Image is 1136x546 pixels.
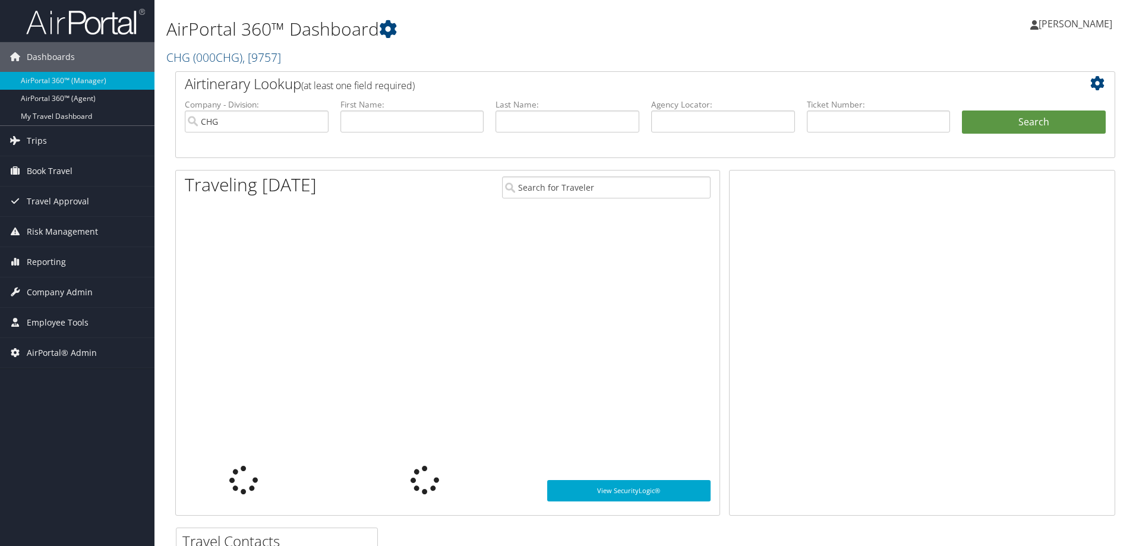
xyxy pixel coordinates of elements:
[166,49,281,65] a: CHG
[27,126,47,156] span: Trips
[242,49,281,65] span: , [ 9757 ]
[807,99,951,111] label: Ticket Number:
[185,74,1027,94] h2: Airtinerary Lookup
[27,308,89,337] span: Employee Tools
[27,247,66,277] span: Reporting
[185,99,329,111] label: Company - Division:
[166,17,805,42] h1: AirPortal 360™ Dashboard
[502,176,711,198] input: Search for Traveler
[27,217,98,247] span: Risk Management
[27,42,75,72] span: Dashboards
[27,187,89,216] span: Travel Approval
[1030,6,1124,42] a: [PERSON_NAME]
[27,338,97,368] span: AirPortal® Admin
[651,99,795,111] label: Agency Locator:
[27,156,72,186] span: Book Travel
[496,99,639,111] label: Last Name:
[185,172,317,197] h1: Traveling [DATE]
[547,480,711,501] a: View SecurityLogic®
[1039,17,1112,30] span: [PERSON_NAME]
[962,111,1106,134] button: Search
[193,49,242,65] span: ( 000CHG )
[340,99,484,111] label: First Name:
[301,79,415,92] span: (at least one field required)
[26,8,145,36] img: airportal-logo.png
[27,277,93,307] span: Company Admin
